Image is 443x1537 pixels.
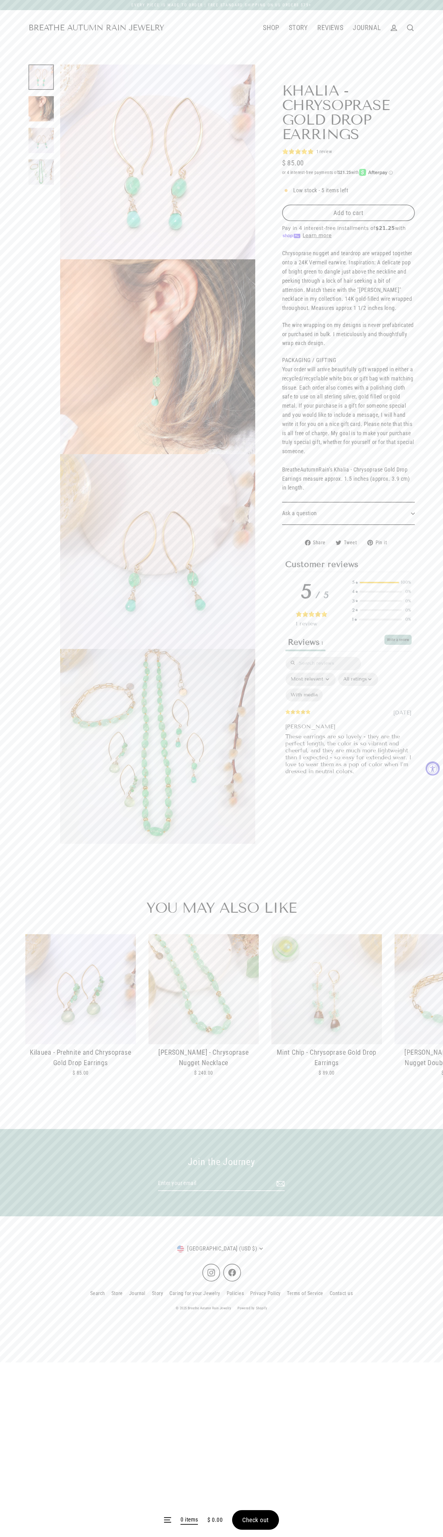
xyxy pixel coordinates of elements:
a: Journal [126,1288,149,1299]
div: 0 reviews with 4 stars [360,591,402,593]
span: 0 % [403,608,411,613]
img: Celedon - Chrysoprase Nugget Necklace new main image | Breathe Autumn Rain Artisan Jewelry [149,934,259,1045]
span: With media [291,692,318,698]
a: Breathe Autumn Rain Jewelry [28,24,164,32]
div: Product Reviews and Questions tabs [285,635,326,651]
h2: Customer reviews [285,559,412,572]
span: $ 0.00 [207,1515,223,1525]
span: © 2025 Breathe Autumn Rain Jewelry [173,1306,234,1310]
button: Add to cart [282,205,415,221]
span: Add to cart [333,209,364,217]
a: Kilauea - Prehnite and Chrysoprase Gold Drop Earrings main image | Breathe Autumn Rain Artisan Je... [25,934,136,1085]
a: SHOP [258,20,284,36]
a: Policies [224,1288,247,1299]
div: 0 reviews with 3 stars0% [352,598,412,604]
div: 0 reviews with 4 stars0% [352,589,412,594]
span: 0 % [403,617,412,622]
img: Celedon Khalia Kilauea Green Ensemble Set main image | Breathe Autumn Rain Artisan Jewelry [28,159,54,185]
input: Enter your email [158,1176,285,1191]
a: STORY [284,20,313,36]
div: Join the Journey [101,1154,342,1170]
span: 5 [352,580,355,585]
span: Pin it [375,539,392,547]
span: 4 [352,589,355,594]
span: 1 [352,617,354,622]
div: [PERSON_NAME] - Chrysoprase Nugget Necklace [149,1047,259,1068]
a: REVIEWS [313,20,348,36]
a: Privacy Policy [247,1288,284,1299]
: Chrysoprase nugget and teardrop are wrapped together onto a 24K Vermeil earwire. Inspiration: A d... [282,250,412,311]
span: 0 % [403,589,411,594]
div: Mint Chip - Chrysoprase Gold Drop Earrings [271,1047,382,1068]
span: $ 85.00 [73,1070,89,1076]
a: Search [87,1288,108,1299]
span: 3 [352,598,355,604]
select: Filter by: [338,673,378,686]
div: / 5 [315,590,329,601]
div: 0 reviews with 1 stars [359,619,402,620]
img: Khalia - Chrysoprase Gold Drop Earrings life style image | Breathe Autumn Rain Artisan Jewelry [28,96,54,121]
span: [GEOGRAPHIC_DATA] (USD $) [184,1244,257,1253]
a: Mint Chip - Chrysoprase Gold Drop Earrings main image | Breathe Autumn Rain Jewelry Mint Chip - C... [271,934,382,1085]
div: 1 review [316,148,332,155]
div: Average rating is 5 stars [301,580,329,603]
div: 5 star review [285,708,311,717]
button: 5 stars, 1 ratings [282,148,332,155]
a: Story [149,1288,166,1299]
p: These earrings are so lovely - they are the perfect length, the color is so vibrant and cheerful,... [285,733,412,775]
a: Celedon - Chrysoprase Nugget Necklace new main image | Breathe Autumn Rain Artisan Jewelry [PERSO... [149,934,259,1085]
span: 2 [352,608,355,613]
a: Contact us [326,1288,356,1299]
button: Check out [232,1510,279,1530]
small: 1 [321,640,323,646]
img: Mint Chip - Chrysoprase Gold Drop Earrings main image | Breathe Autumn Rain Jewelry [271,934,382,1045]
div: Primary [164,20,386,36]
div: [PERSON_NAME] [285,722,336,731]
span: 100 % [401,580,412,585]
a: Terms of Service [284,1288,326,1299]
span: $ 85.00 [282,157,304,169]
h1: Khalia - Chrysoprase Gold Drop Earrings [282,83,415,142]
h2: You may also like [28,901,415,915]
span: Check out [242,1516,269,1524]
button: Reviews [285,635,326,651]
div: 0 reviews with 2 stars [360,609,402,611]
a: 0 items [180,1515,198,1525]
div: 5 [301,580,312,603]
span: $ 89.00 [319,1070,335,1076]
span: Low stock - 5 items left [293,186,348,195]
a: Powered by Shopify [237,1306,267,1310]
a: JOURNAL [348,20,385,36]
a: Caring for your Jewelry [166,1288,223,1299]
span: The wire wrapping on my designs is never prefabricated or purchased in bulk. I meticulously and t... [282,322,414,347]
select: Sort by: [286,673,336,686]
button: Write a review, opens in a new tab [384,635,412,645]
img: Kilauea - Prehnite and Chrysoprase Gold Drop Earrings main image | Breathe Autumn Rain Artisan Je... [25,934,136,1045]
button: [GEOGRAPHIC_DATA] (USD $) [177,1242,266,1256]
div: Kilauea - Prehnite and Chrysoprase Gold Drop Earrings [25,1047,136,1068]
span: 0 % [403,598,411,604]
div: 0 reviews with 1 stars0% [352,617,412,622]
div: 1 reviews with 5 stars100% [352,580,412,585]
div: 0 reviews with 2 stars0% [352,608,412,613]
div: 1 reviews with 5 stars [359,582,399,583]
div: [DATE] [393,708,412,717]
span: PACKAGING / GIFTING Your order will arrive beautifully gift wrapped in either a recycled/recyclab... [282,357,414,491]
input: Search [286,657,361,670]
div: 0 reviews with 3 stars [360,600,402,602]
span: Tweet [343,539,362,547]
div: 1 review [296,620,334,627]
span: $ 240.00 [194,1070,213,1076]
button: Accessibility Widget, click to open [426,762,440,776]
a: Store [108,1288,126,1299]
img: Khalia - Chrysoprase Gold Drop Earrings main alt image | Breathe Autumn Rain Artisan Jewelry [28,128,54,153]
button: Ask a question [282,502,415,524]
span: Share [312,539,330,547]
